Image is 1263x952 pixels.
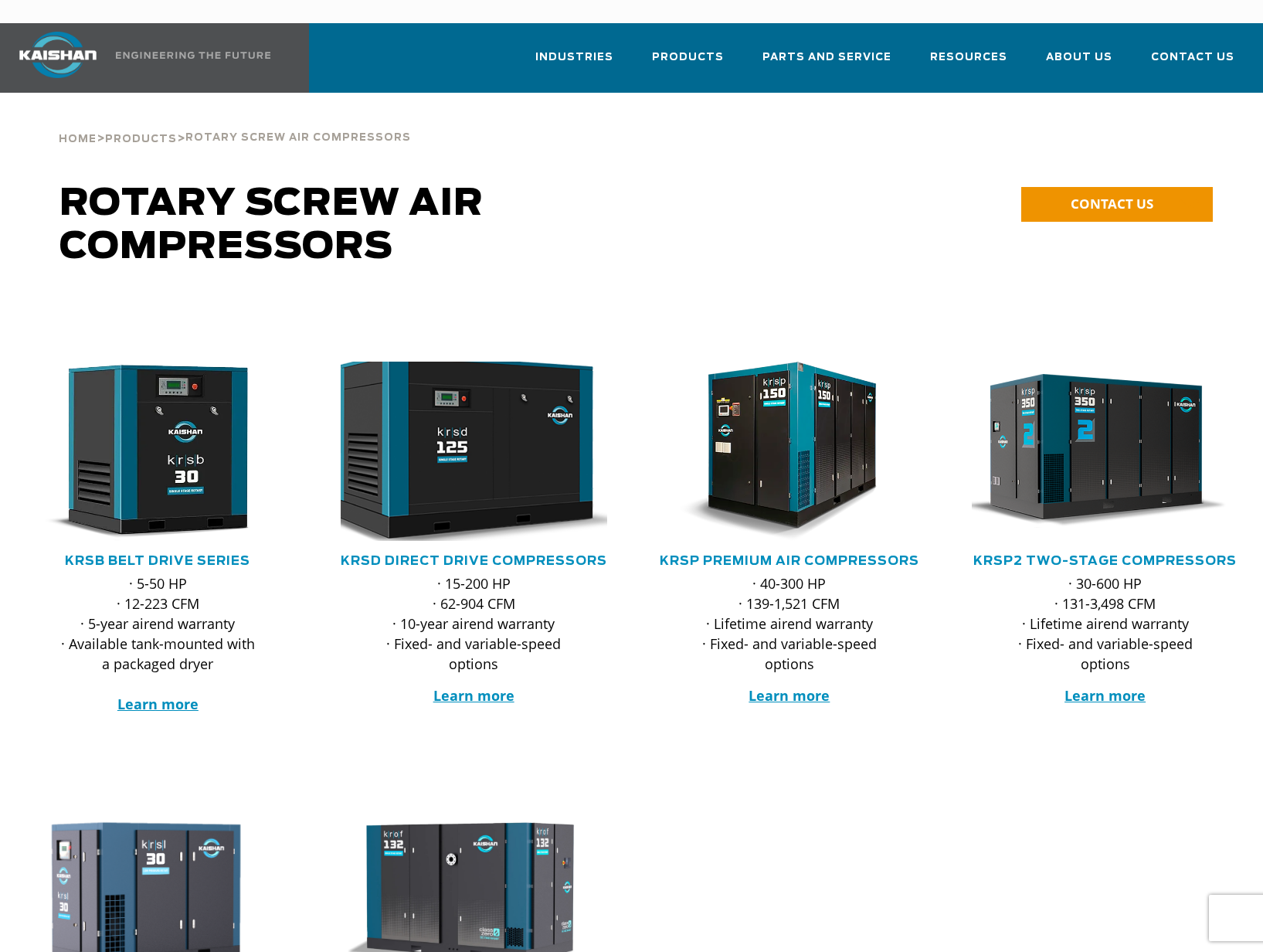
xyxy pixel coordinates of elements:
a: Learn more [749,686,830,705]
a: Resources [930,37,1007,90]
a: KRSB Belt Drive Series [65,555,250,567]
span: Resources [930,49,1007,66]
p: · 5-50 HP · 12-223 CFM · 5-year airend warranty · Available tank-mounted with a packaged dryer [56,573,260,714]
span: Products [105,134,177,144]
div: krsd125 [341,362,607,541]
span: Rotary Screw Air Compressors [185,133,411,143]
img: krsd125 [315,352,609,550]
div: krsp150 [657,362,923,541]
div: krsb30 [25,362,291,541]
p: · 30-600 HP · 131-3,498 CFM · Lifetime airend warranty · Fixed- and variable-speed options [1003,573,1207,674]
a: Learn more [117,695,199,713]
p: · 40-300 HP · 139-1,521 CFM · Lifetime airend warranty · Fixed- and variable-speed options [688,573,892,674]
a: KRSD Direct Drive Compressors [341,555,607,567]
p: · 15-200 HP · 62-904 CFM · 10-year airend warranty · Fixed- and variable-speed options [372,573,576,674]
span: Rotary Screw Air Compressors [59,185,484,266]
div: > > [59,93,411,151]
a: Parts and Service [762,37,891,90]
a: Learn more [1064,686,1146,705]
a: Contact Us [1151,37,1234,90]
span: Parts and Service [762,49,891,66]
a: Products [652,37,724,90]
span: CONTACT US [1071,195,1153,212]
a: About Us [1046,37,1112,90]
a: Learn more [433,686,514,705]
a: Industries [535,37,613,90]
a: Home [59,131,97,145]
span: Products [652,49,724,66]
span: Home [59,134,97,144]
img: krsp350 [960,362,1227,541]
span: Contact Us [1151,49,1234,66]
a: KRSP Premium Air Compressors [660,555,919,567]
span: Industries [535,49,613,66]
div: krsp350 [972,362,1238,541]
img: krsp150 [645,362,912,541]
span: About Us [1046,49,1112,66]
a: CONTACT US [1021,187,1213,222]
a: KRSP2 Two-Stage Compressors [973,555,1237,567]
img: Engineering the future [116,52,270,59]
a: Products [105,131,177,145]
img: krsb30 [13,362,280,541]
